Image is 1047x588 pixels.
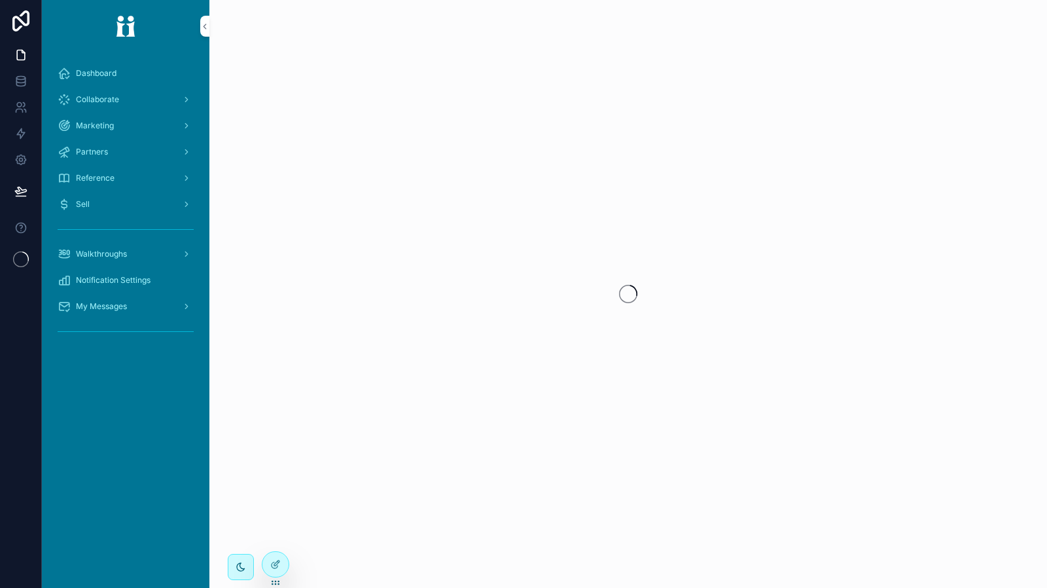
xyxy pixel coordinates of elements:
[76,199,90,210] span: Sell
[107,16,144,37] img: App logo
[76,275,151,285] span: Notification Settings
[76,68,116,79] span: Dashboard
[76,173,115,183] span: Reference
[50,114,202,138] a: Marketing
[76,94,119,105] span: Collaborate
[50,193,202,216] a: Sell
[50,140,202,164] a: Partners
[50,242,202,266] a: Walkthroughs
[50,268,202,292] a: Notification Settings
[50,62,202,85] a: Dashboard
[50,166,202,190] a: Reference
[50,88,202,111] a: Collaborate
[42,52,209,359] div: scrollable content
[76,301,127,312] span: My Messages
[50,295,202,318] a: My Messages
[76,147,108,157] span: Partners
[76,249,127,259] span: Walkthroughs
[76,120,114,131] span: Marketing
